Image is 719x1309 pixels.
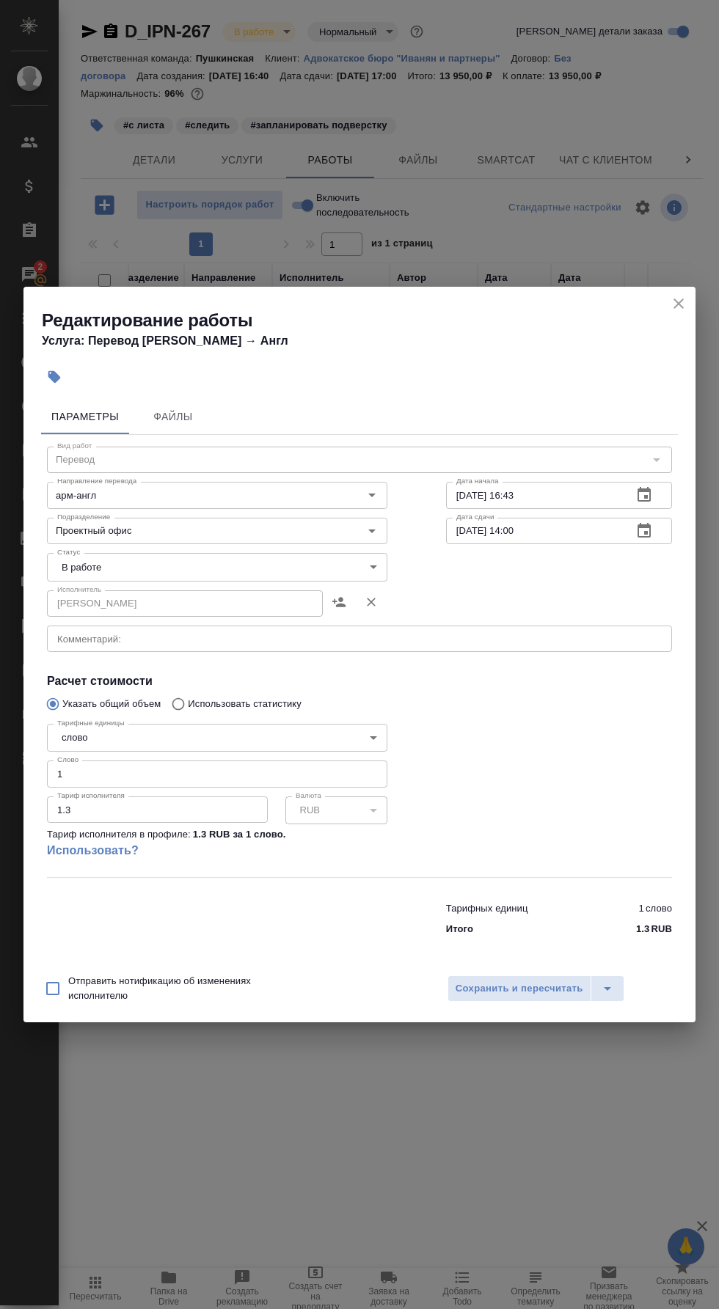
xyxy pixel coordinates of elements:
span: Сохранить и пересчитать [456,980,583,997]
button: Удалить [355,584,387,620]
button: Добавить тэг [38,361,70,393]
p: Тариф исполнителя в профиле: [47,827,191,842]
p: слово [646,901,672,916]
button: Сохранить и пересчитать [448,975,591,1002]
div: split button [448,975,624,1002]
button: слово [57,731,92,744]
span: Файлы [138,408,208,426]
h4: Расчет стоимости [47,672,672,690]
p: 1.3 RUB за 1 слово . [193,827,286,842]
h4: Услуга: Перевод [PERSON_NAME] → Англ [42,332,696,350]
p: 1 [639,901,644,916]
button: Open [362,521,382,541]
span: Отправить нотификацию об изменениях исполнителю [68,974,311,1003]
button: В работе [57,561,106,573]
h2: Редактирование работы [42,309,696,332]
p: 1.3 [636,922,650,936]
button: Назначить [323,584,355,620]
span: Параметры [50,408,120,426]
button: close [668,293,690,315]
div: RUB [285,796,387,824]
button: RUB [296,804,324,816]
p: Итого [446,922,473,936]
button: Open [362,485,382,505]
div: В работе [47,553,387,581]
p: RUB [651,922,672,936]
a: Использовать? [47,842,387,859]
p: Тарифных единиц [446,901,528,916]
div: слово [47,724,387,752]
